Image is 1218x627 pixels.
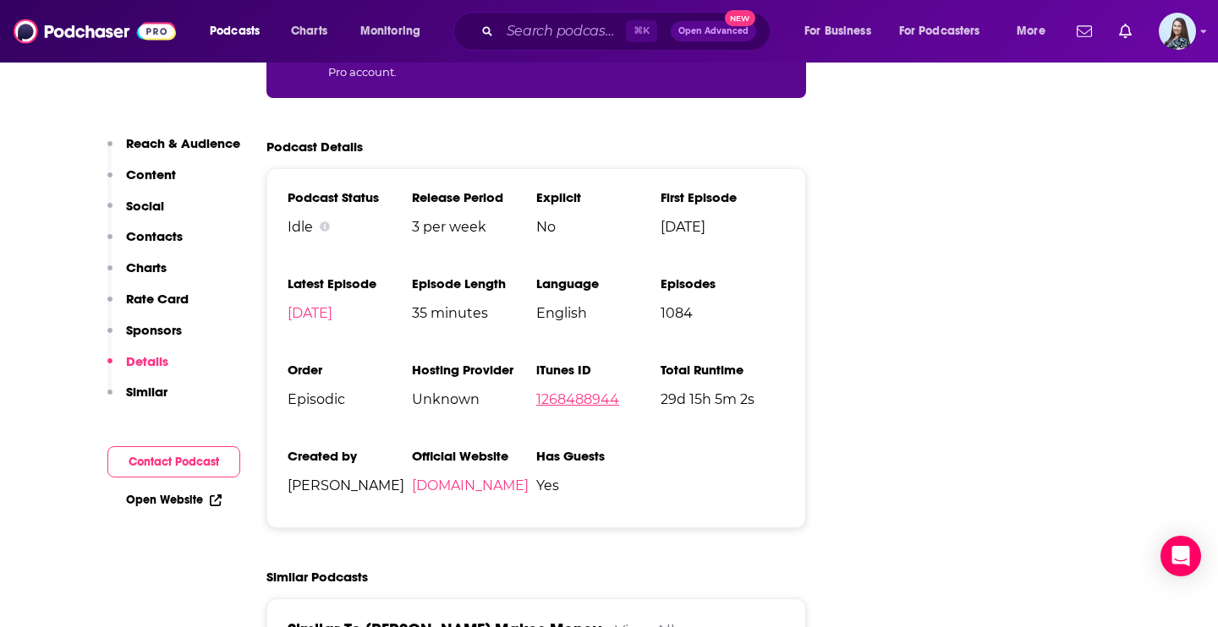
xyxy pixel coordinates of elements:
[288,477,412,493] span: [PERSON_NAME]
[412,448,536,464] h3: Official Website
[412,477,529,493] a: [DOMAIN_NAME]
[500,18,626,45] input: Search podcasts, credits, & more...
[198,18,282,45] button: open menu
[210,19,260,43] span: Podcasts
[107,198,164,229] button: Social
[126,166,176,183] p: Content
[536,477,661,493] span: Yes
[536,448,661,464] h3: Has Guests
[678,27,749,35] span: Open Advanced
[1160,536,1201,576] div: Open Intercom Messenger
[412,189,536,205] h3: Release Period
[107,322,182,353] button: Sponsors
[280,18,337,45] a: Charts
[107,135,240,166] button: Reach & Audience
[1017,19,1045,43] span: More
[126,353,168,369] p: Details
[412,391,536,407] span: Unknown
[107,259,167,291] button: Charts
[536,362,661,378] h3: iTunes ID
[1112,17,1138,46] a: Show notifications dropdown
[661,362,785,378] h3: Total Runtime
[412,362,536,378] h3: Hosting Provider
[288,219,412,235] div: Idle
[661,219,785,235] span: [DATE]
[1070,17,1099,46] a: Show notifications dropdown
[348,18,442,45] button: open menu
[804,19,871,43] span: For Business
[126,384,167,400] p: Similar
[412,219,536,235] span: 3 per week
[288,448,412,464] h3: Created by
[888,18,1005,45] button: open menu
[107,384,167,415] button: Similar
[1159,13,1196,50] button: Show profile menu
[126,493,222,507] a: Open Website
[469,12,787,51] div: Search podcasts, credits, & more...
[1005,18,1067,45] button: open menu
[412,305,536,321] span: 35 minutes
[288,275,412,292] h3: Latest Episode
[107,291,189,322] button: Rate Card
[412,275,536,292] h3: Episode Length
[793,18,892,45] button: open menu
[288,362,412,378] h3: Order
[126,291,189,307] p: Rate Card
[360,19,420,43] span: Monitoring
[626,20,657,42] span: ⌘ K
[536,305,661,321] span: English
[725,10,755,26] span: New
[126,259,167,275] p: Charts
[266,139,363,155] h2: Podcast Details
[288,305,332,321] a: [DATE]
[291,19,327,43] span: Charts
[1159,13,1196,50] span: Logged in as brookefortierpr
[14,15,176,47] img: Podchaser - Follow, Share and Rate Podcasts
[266,569,368,585] h2: Similar Podcasts
[107,228,183,259] button: Contacts
[536,189,661,205] h3: Explicit
[288,189,412,205] h3: Podcast Status
[661,305,785,321] span: 1084
[126,228,183,244] p: Contacts
[671,21,756,41] button: Open AdvancedNew
[288,391,412,407] span: Episodic
[126,198,164,214] p: Social
[661,391,785,407] span: 29d 15h 5m 2s
[107,353,168,384] button: Details
[536,275,661,292] h3: Language
[1159,13,1196,50] img: User Profile
[899,19,980,43] span: For Podcasters
[661,275,785,292] h3: Episodes
[536,219,661,235] span: No
[126,322,182,338] p: Sponsors
[126,135,240,151] p: Reach & Audience
[661,189,785,205] h3: First Episode
[107,446,240,477] button: Contact Podcast
[536,391,619,407] a: 1268488944
[107,166,176,198] button: Content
